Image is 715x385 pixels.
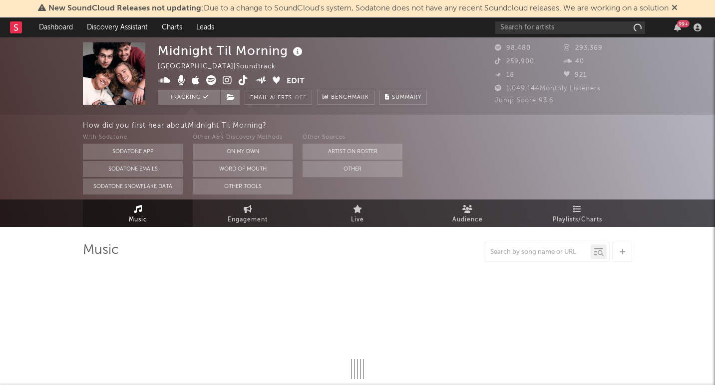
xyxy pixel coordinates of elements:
[522,199,632,227] a: Playlists/Charts
[452,214,483,226] span: Audience
[564,58,584,65] span: 40
[303,132,402,144] div: Other Sources
[158,90,220,105] button: Tracking
[158,61,287,73] div: [GEOGRAPHIC_DATA] | Soundtrack
[495,97,554,104] span: Jump Score: 93.6
[287,75,305,88] button: Edit
[495,21,645,34] input: Search for artists
[303,161,402,177] button: Other
[295,95,307,101] em: Off
[485,248,591,256] input: Search by song name or URL
[331,92,369,104] span: Benchmark
[564,45,603,51] span: 293,369
[677,20,690,27] div: 99 +
[495,45,531,51] span: 98,480
[189,17,221,37] a: Leads
[83,161,183,177] button: Sodatone Emails
[193,199,303,227] a: Engagement
[83,199,193,227] a: Music
[193,132,293,144] div: Other A&R Discovery Methods
[32,17,80,37] a: Dashboard
[158,42,305,59] div: Midnight Til Morning
[672,4,678,12] span: Dismiss
[193,161,293,177] button: Word Of Mouth
[83,179,183,194] button: Sodatone Snowflake Data
[317,90,374,105] a: Benchmark
[228,214,268,226] span: Engagement
[412,199,522,227] a: Audience
[83,144,183,160] button: Sodatone App
[495,72,514,78] span: 18
[48,4,201,12] span: New SoundCloud Releases not updating
[553,214,602,226] span: Playlists/Charts
[495,85,601,92] span: 1,049,144 Monthly Listeners
[193,179,293,194] button: Other Tools
[193,144,293,160] button: On My Own
[155,17,189,37] a: Charts
[303,199,412,227] a: Live
[351,214,364,226] span: Live
[564,72,587,78] span: 921
[80,17,155,37] a: Discovery Assistant
[674,23,681,31] button: 99+
[379,90,427,105] button: Summary
[303,144,402,160] button: Artist on Roster
[245,90,312,105] button: Email AlertsOff
[48,4,669,12] span: : Due to a change to SoundCloud's system, Sodatone does not have any recent Soundcloud releases. ...
[495,58,534,65] span: 259,900
[83,120,715,132] div: How did you first hear about Midnight Til Morning ?
[129,214,147,226] span: Music
[83,132,183,144] div: With Sodatone
[392,95,421,100] span: Summary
